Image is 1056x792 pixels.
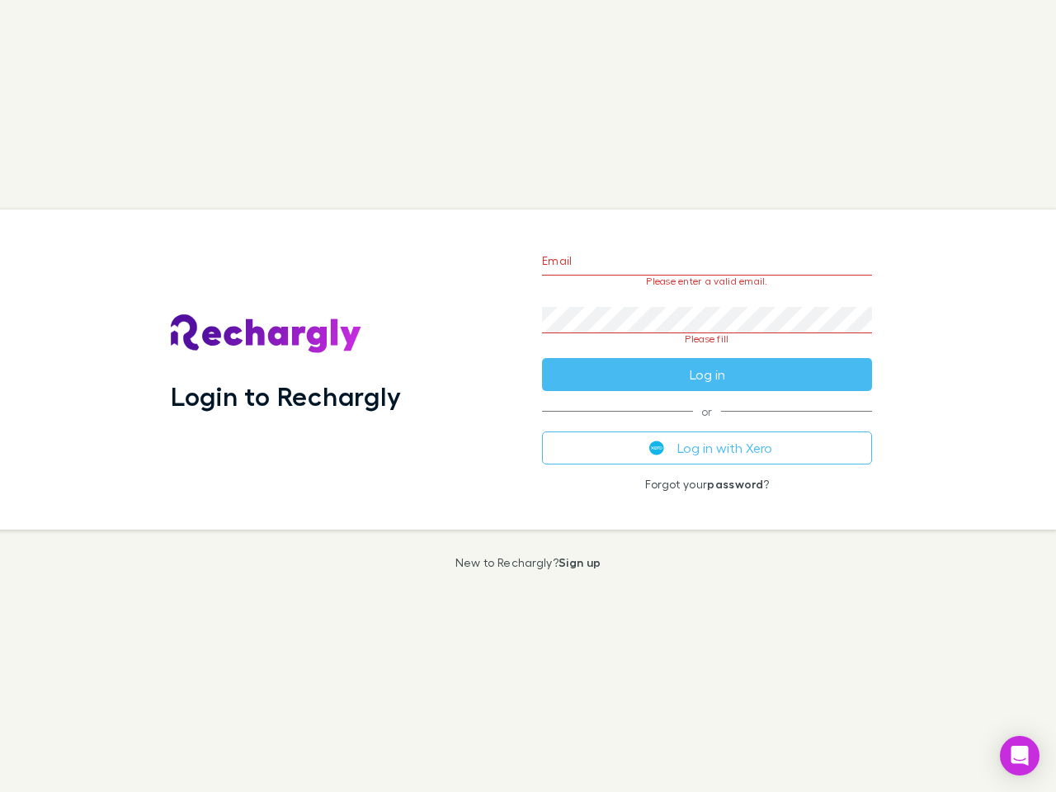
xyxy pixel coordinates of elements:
a: password [707,477,763,491]
p: Forgot your ? [542,478,872,491]
a: Sign up [559,555,601,569]
h1: Login to Rechargly [171,380,401,412]
div: Open Intercom Messenger [1000,736,1039,775]
span: or [542,411,872,412]
button: Log in [542,358,872,391]
button: Log in with Xero [542,431,872,464]
p: New to Rechargly? [455,556,601,569]
p: Please enter a valid email. [542,276,872,287]
img: Rechargly's Logo [171,314,362,354]
p: Please fill [542,333,872,345]
img: Xero's logo [649,441,664,455]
